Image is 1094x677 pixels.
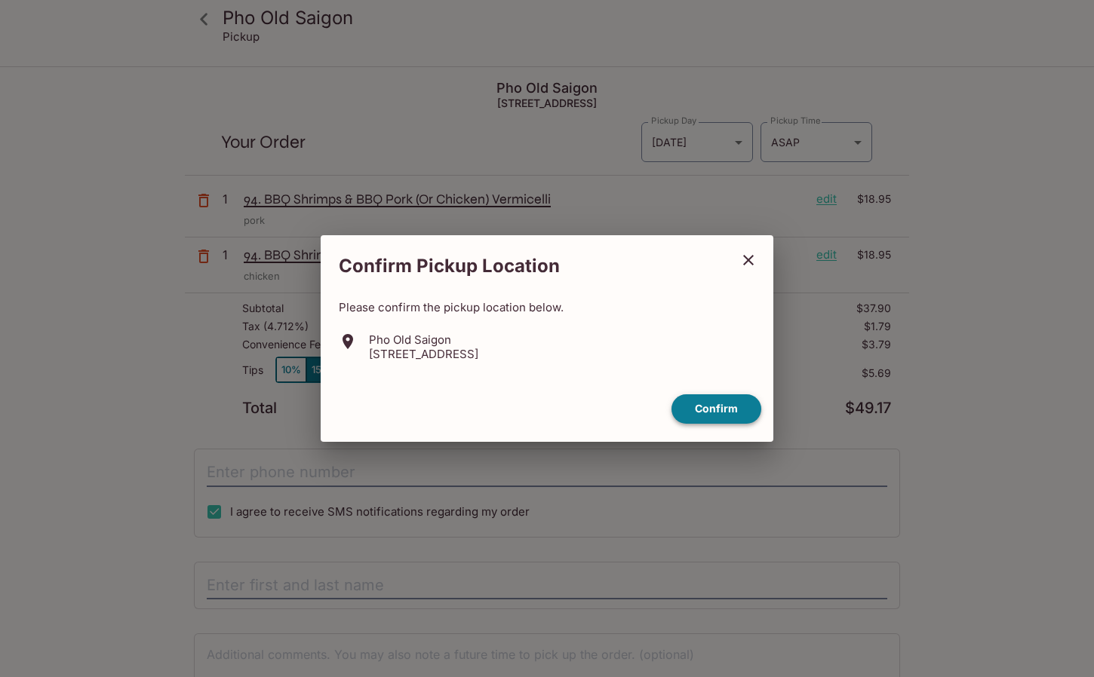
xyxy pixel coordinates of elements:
[339,300,755,314] p: Please confirm the pickup location below.
[321,247,730,285] h2: Confirm Pickup Location
[369,347,478,361] p: [STREET_ADDRESS]
[369,332,478,347] p: Pho Old Saigon
[671,394,761,424] button: confirm
[730,241,767,279] button: close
